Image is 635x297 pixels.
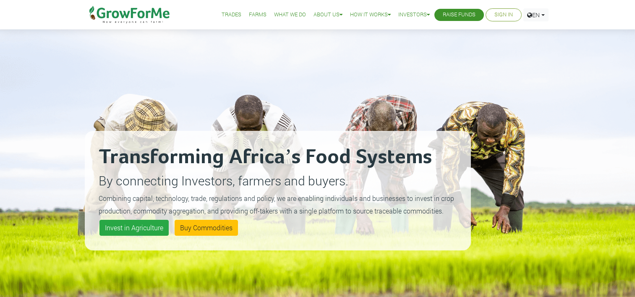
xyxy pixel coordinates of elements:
[523,8,549,21] a: EN
[175,220,238,236] a: Buy Commodities
[274,10,306,19] a: What We Do
[222,10,241,19] a: Trades
[350,10,391,19] a: How it Works
[99,171,457,190] p: By connecting Investors, farmers and buyers.
[494,10,513,19] a: Sign In
[443,10,476,19] a: Raise Funds
[99,220,169,236] a: Invest in Agriculture
[99,194,454,215] small: Combining capital, technology, trade, regulations and policy, we are enabling individuals and bus...
[99,145,457,170] h2: Transforming Africa’s Food Systems
[249,10,267,19] a: Farms
[398,10,430,19] a: Investors
[314,10,342,19] a: About Us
